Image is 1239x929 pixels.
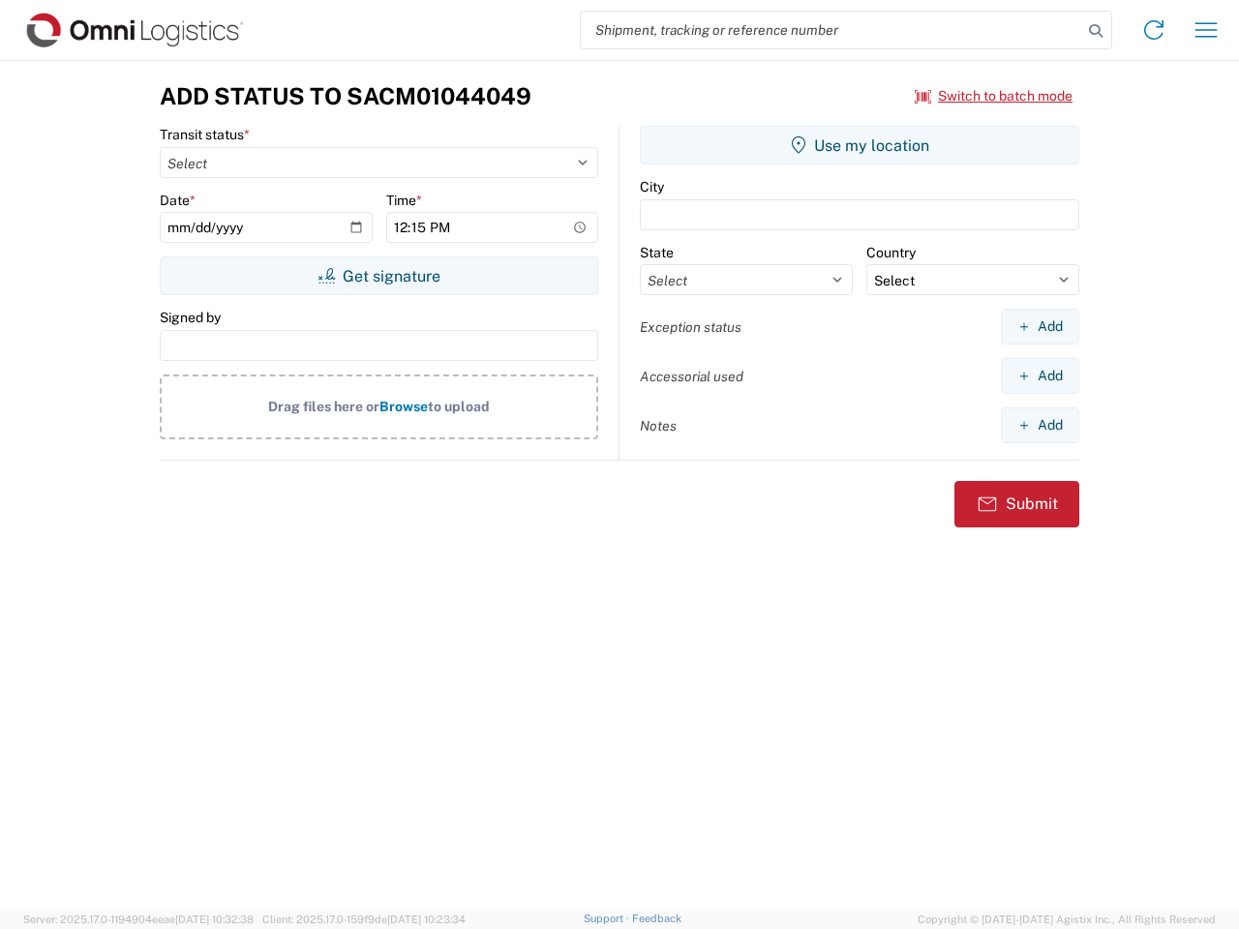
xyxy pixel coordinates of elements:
label: Exception status [640,318,741,336]
input: Shipment, tracking or reference number [581,12,1082,48]
label: City [640,178,664,195]
span: Copyright © [DATE]-[DATE] Agistix Inc., All Rights Reserved [918,911,1216,928]
span: Client: 2025.17.0-159f9de [262,914,466,925]
label: Date [160,192,196,209]
a: Feedback [632,913,681,924]
button: Submit [954,481,1079,527]
button: Add [1001,309,1079,345]
h3: Add Status to SACM01044049 [160,82,531,110]
span: to upload [428,399,490,414]
button: Use my location [640,126,1079,165]
label: Country [866,244,916,261]
label: Notes [640,417,677,435]
label: Accessorial used [640,368,743,385]
a: Support [584,913,632,924]
label: State [640,244,674,261]
button: Add [1001,358,1079,394]
label: Transit status [160,126,250,143]
span: [DATE] 10:23:34 [387,914,466,925]
span: Drag files here or [268,399,379,414]
span: Browse [379,399,428,414]
label: Signed by [160,309,221,326]
span: [DATE] 10:32:38 [175,914,254,925]
button: Get signature [160,256,598,295]
span: Server: 2025.17.0-1194904eeae [23,914,254,925]
label: Time [386,192,422,209]
button: Add [1001,407,1079,443]
button: Switch to batch mode [915,80,1073,112]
